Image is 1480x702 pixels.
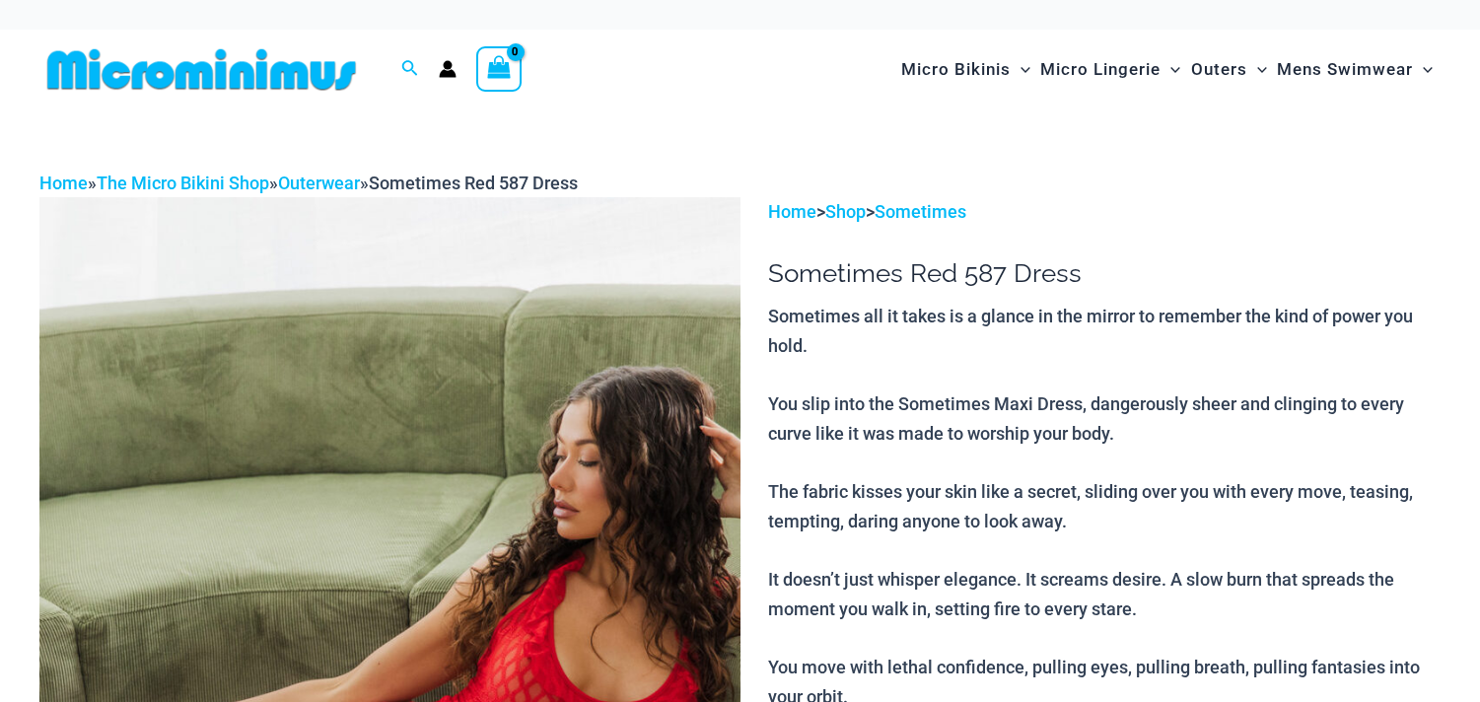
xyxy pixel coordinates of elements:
a: Home [768,201,816,222]
a: Outerwear [278,173,360,193]
span: Mens Swimwear [1277,44,1413,95]
a: Search icon link [401,57,419,82]
a: Sometimes [875,201,966,222]
span: Menu Toggle [1161,44,1180,95]
span: Menu Toggle [1413,44,1433,95]
a: Shop [825,201,866,222]
span: » » » [39,173,578,193]
a: Home [39,173,88,193]
span: Micro Bikinis [901,44,1011,95]
a: Account icon link [439,60,457,78]
span: Outers [1191,44,1247,95]
a: Micro LingerieMenu ToggleMenu Toggle [1035,39,1185,100]
a: View Shopping Cart, empty [476,46,522,92]
a: The Micro Bikini Shop [97,173,269,193]
span: Sometimes Red 587 Dress [369,173,578,193]
nav: Site Navigation [893,36,1441,103]
a: OutersMenu ToggleMenu Toggle [1186,39,1272,100]
a: Mens SwimwearMenu ToggleMenu Toggle [1272,39,1438,100]
img: MM SHOP LOGO FLAT [39,47,364,92]
span: Menu Toggle [1247,44,1267,95]
a: Micro BikinisMenu ToggleMenu Toggle [896,39,1035,100]
p: > > [768,197,1441,227]
span: Menu Toggle [1011,44,1030,95]
span: Micro Lingerie [1040,44,1161,95]
h1: Sometimes Red 587 Dress [768,258,1441,289]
